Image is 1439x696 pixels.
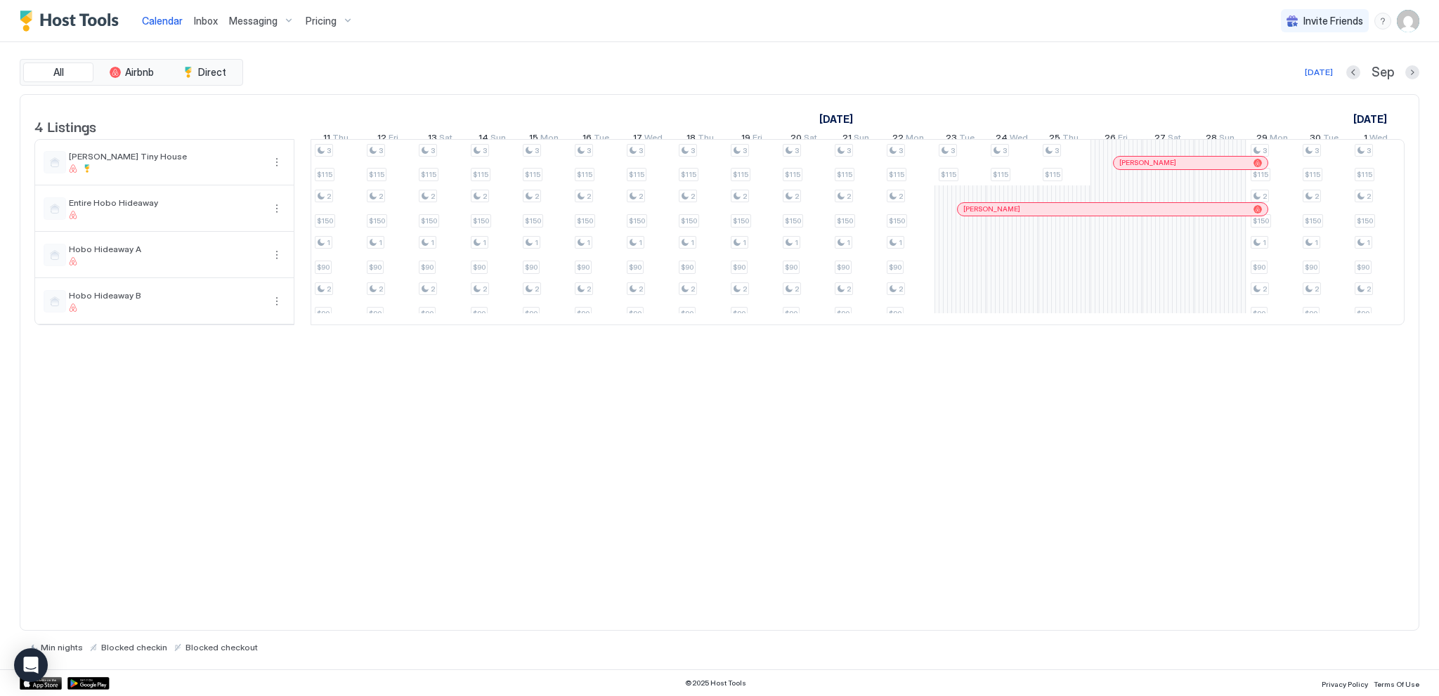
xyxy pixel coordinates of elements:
[69,244,263,254] span: Hobo Hideaway A
[594,132,609,147] span: Tue
[743,146,747,155] span: 3
[379,146,383,155] span: 3
[681,170,696,179] span: $115
[1219,132,1235,147] span: Sun
[743,238,746,247] span: 1
[268,154,285,171] button: More options
[23,63,93,82] button: All
[639,146,643,155] span: 3
[639,238,642,247] span: 1
[1045,170,1060,179] span: $115
[323,132,330,147] span: 11
[691,146,695,155] span: 3
[529,132,538,147] span: 15
[431,146,435,155] span: 3
[639,192,643,201] span: 2
[478,132,488,147] span: 14
[1374,13,1391,29] div: menu
[1357,170,1372,179] span: $115
[194,13,218,28] a: Inbox
[1322,676,1368,690] a: Privacy Policy
[525,309,538,318] span: $90
[1154,132,1166,147] span: 27
[795,284,799,294] span: 2
[837,309,849,318] span: $90
[1397,10,1419,32] div: User profile
[1357,216,1373,225] span: $150
[473,263,486,272] span: $90
[1253,263,1265,272] span: $90
[587,284,591,294] span: 2
[268,247,285,263] div: menu
[587,238,590,247] span: 1
[142,15,183,27] span: Calendar
[1364,132,1367,147] span: 1
[1357,309,1369,318] span: $90
[483,238,486,247] span: 1
[892,132,904,147] span: 22
[535,192,539,201] span: 2
[1253,216,1269,225] span: $150
[490,132,506,147] span: Sun
[785,170,800,179] span: $115
[1049,132,1060,147] span: 25
[421,170,436,179] span: $115
[332,132,349,147] span: Thu
[1206,132,1217,147] span: 28
[69,290,263,301] span: Hobo Hideaway B
[942,129,978,150] a: September 23, 2025
[1367,192,1371,201] span: 2
[1367,146,1371,155] span: 3
[41,642,83,652] span: Min nights
[525,263,538,272] span: $90
[424,129,456,150] a: September 13, 2025
[431,192,435,201] span: 2
[1305,170,1320,179] span: $115
[483,146,487,155] span: 3
[685,678,746,688] span: © 2025 Host Tools
[842,132,852,147] span: 21
[946,132,957,147] span: 23
[69,197,263,208] span: Entire Hobo Hideaway
[374,129,402,150] a: September 12, 2025
[1310,132,1321,147] span: 30
[327,238,330,247] span: 1
[473,170,488,179] span: $115
[1263,146,1267,155] span: 3
[1350,109,1391,129] a: October 1, 2025
[996,132,1008,147] span: 24
[431,238,434,247] span: 1
[753,132,762,147] span: Fri
[899,238,902,247] span: 1
[889,216,905,225] span: $150
[369,170,384,179] span: $115
[804,132,817,147] span: Sat
[185,642,258,652] span: Blocked checkout
[847,192,851,201] span: 2
[1405,65,1419,79] button: Next month
[125,66,154,79] span: Airbnb
[1346,65,1360,79] button: Previous month
[733,309,745,318] span: $90
[1315,192,1319,201] span: 2
[379,192,383,201] span: 2
[268,293,285,310] div: menu
[1253,309,1265,318] span: $90
[993,170,1008,179] span: $115
[1322,680,1368,688] span: Privacy Policy
[854,132,869,147] span: Sun
[1323,132,1339,147] span: Tue
[306,15,337,27] span: Pricing
[889,170,904,179] span: $115
[839,129,873,150] a: September 21, 2025
[540,132,559,147] span: Mon
[644,132,663,147] span: Wed
[738,129,766,150] a: September 19, 2025
[1062,132,1079,147] span: Thu
[1374,680,1419,688] span: Terms Of Use
[629,309,642,318] span: $90
[633,132,642,147] span: 17
[1101,129,1131,150] a: September 26, 2025
[743,284,747,294] span: 2
[67,677,110,690] div: Google Play Store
